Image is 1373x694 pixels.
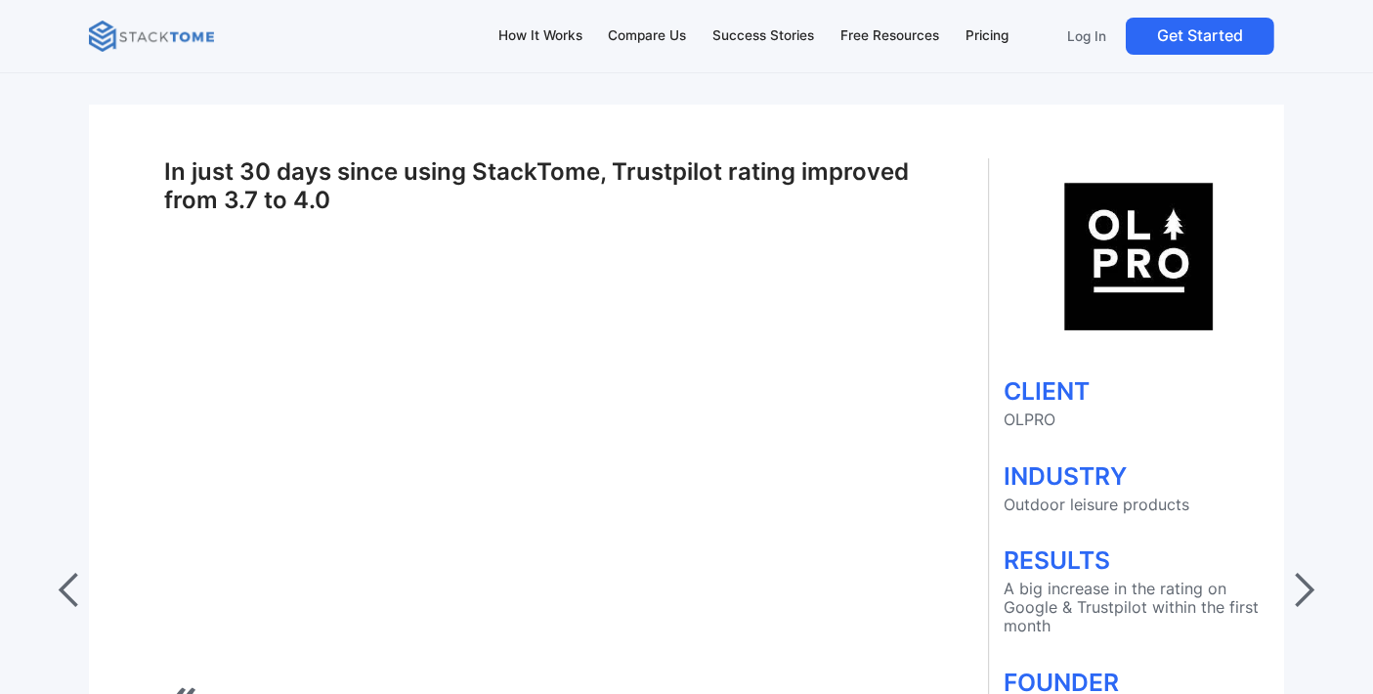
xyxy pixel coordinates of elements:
img: olpro logo [1064,183,1213,331]
h1: RESULTS [1004,548,1273,572]
div: Compare Us [609,25,687,47]
div: How It Works [498,25,582,47]
div: Free Resources [840,25,939,47]
a: Log In [1056,18,1118,55]
h1: CLIENT [1004,379,1273,403]
a: Compare Us [599,16,696,57]
h1: FOUNDER [1004,671,1273,694]
a: Pricing [956,16,1017,57]
p: Log In [1068,27,1107,45]
div: Pricing [965,25,1008,47]
p: A big increase in the rating on Google & Trustpilot within the first month [1004,580,1273,636]
h1: In just 30 days since using StackTome, Trustpilot rating improved from 3.7 to 4.0 [164,158,917,215]
p: OLPRO [1004,411,1273,429]
div: Success Stories [712,25,814,47]
a: How It Works [489,16,591,57]
a: Free Resources [832,16,949,57]
p: Outdoor leisure products [1004,496,1273,514]
a: Success Stories [704,16,824,57]
iframe: Stacktome How Daniel from OLPRO outdoor & leisure brand improved Trustpilot & Google rating [164,239,917,663]
h1: INDUSTRY [1004,464,1273,488]
a: Get Started [1126,18,1274,55]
